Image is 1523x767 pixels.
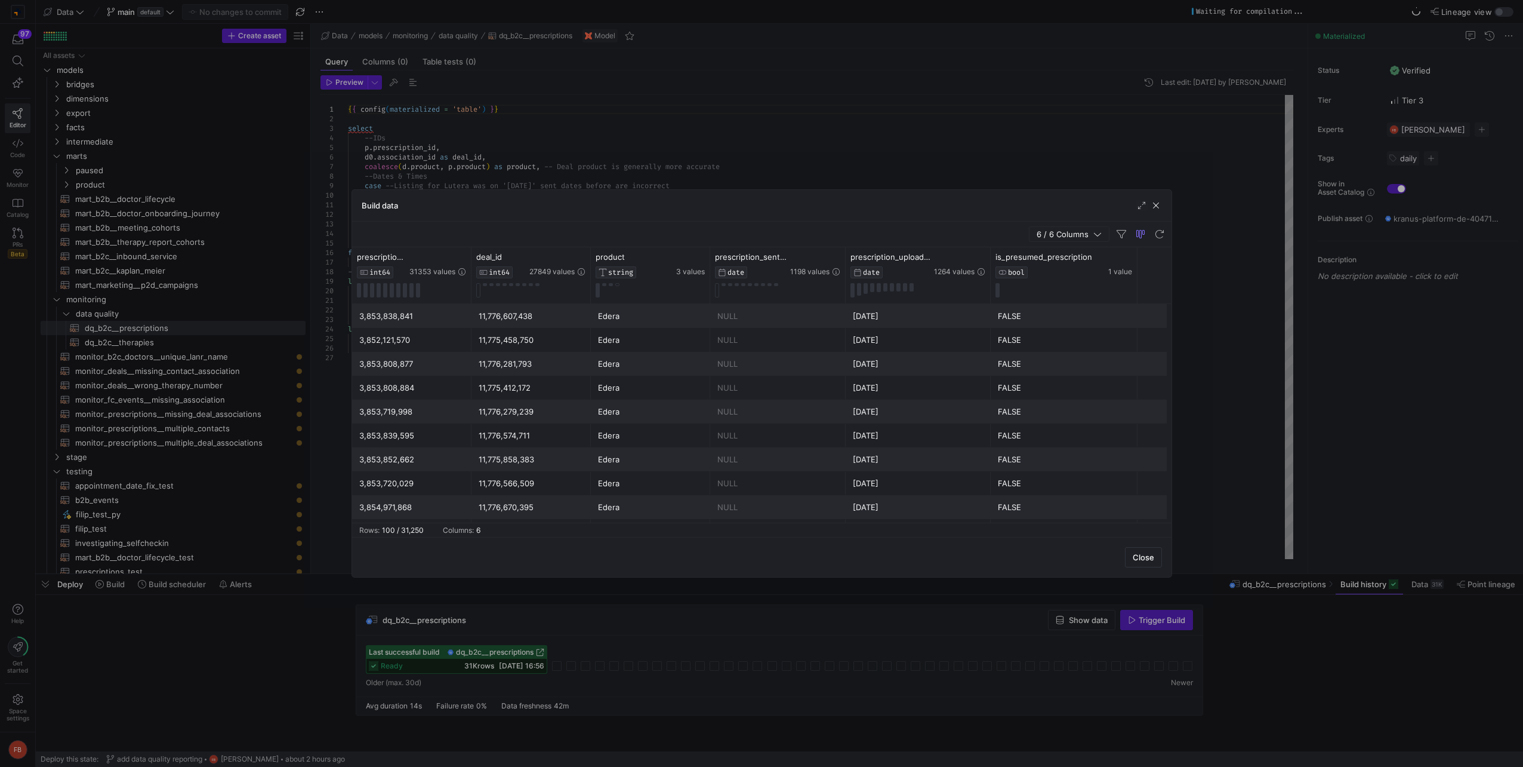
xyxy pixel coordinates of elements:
[598,400,703,424] div: Edera
[676,268,705,276] span: 3 values
[359,448,464,471] div: 3,853,852,662
[598,305,703,328] div: Edera
[853,305,984,328] div: [DATE]
[359,472,464,495] div: 3,853,720,029
[998,329,1130,352] div: FALSE
[598,329,703,352] div: Edera
[934,268,975,276] span: 1264 values
[717,496,838,519] div: NULL
[995,252,1092,262] span: is_presumed_prescription
[998,496,1130,519] div: FALSE
[717,520,838,543] div: NULL
[853,329,984,352] div: [DATE]
[359,496,464,519] div: 3,854,971,868
[479,400,584,424] div: 11,776,279,239
[717,376,838,400] div: NULL
[369,268,390,277] span: INT64
[598,472,703,495] div: Edera
[717,352,838,376] div: NULL
[382,526,424,535] div: 100 / 31,250
[853,352,984,376] div: [DATE]
[359,520,464,543] div: 3,854,957,543
[853,472,984,495] div: [DATE]
[598,424,703,447] div: Edera
[357,252,407,262] span: prescription_id
[598,352,703,376] div: Edera
[717,400,838,424] div: NULL
[998,376,1130,400] div: FALSE
[853,520,984,543] div: [DATE]
[598,520,703,543] div: Edera
[362,201,398,210] h3: Build data
[479,305,584,328] div: 11,776,607,438
[853,448,984,471] div: [DATE]
[998,352,1130,376] div: FALSE
[409,268,455,276] span: 31353 values
[717,472,838,495] div: NULL
[359,526,380,535] div: Rows:
[598,496,703,519] div: Edera
[608,268,633,277] span: STRING
[850,252,932,262] span: prescription_upload_date
[489,268,510,277] span: INT64
[998,472,1130,495] div: FALSE
[717,424,838,447] div: NULL
[479,352,584,376] div: 11,776,281,793
[1037,229,1093,239] span: 6 / 6 Columns
[998,424,1130,447] div: FALSE
[479,448,584,471] div: 11,775,858,383
[853,424,984,447] div: [DATE]
[998,305,1130,328] div: FALSE
[1008,268,1025,277] span: BOOL
[359,400,464,424] div: 3,853,719,998
[717,448,838,471] div: NULL
[1133,553,1154,562] span: Close
[596,252,625,262] span: product
[359,329,464,352] div: 3,852,121,570
[359,376,464,400] div: 3,853,808,884
[853,400,984,424] div: [DATE]
[998,400,1130,424] div: FALSE
[359,305,464,328] div: 3,853,838,841
[479,376,584,400] div: 11,775,412,172
[479,520,584,543] div: 11,776,701,125
[717,329,838,352] div: NULL
[443,526,474,535] div: Columns:
[598,448,703,471] div: Edera
[998,448,1130,471] div: FALSE
[476,526,480,535] div: 6
[717,305,838,328] div: NULL
[479,329,584,352] div: 11,775,458,750
[598,376,703,400] div: Edera
[476,252,502,262] span: deal_id
[529,268,575,276] span: 27849 values
[359,424,464,447] div: 3,853,839,595
[1108,268,1132,276] span: 1 value
[479,472,584,495] div: 11,776,566,509
[479,496,584,519] div: 11,776,670,395
[479,424,584,447] div: 11,776,574,711
[1029,226,1109,242] button: 6 / 6 Columns
[853,376,984,400] div: [DATE]
[790,268,830,276] span: 1198 values
[998,520,1130,543] div: FALSE
[727,268,744,277] span: DATE
[359,352,464,376] div: 3,853,808,877
[863,268,880,277] span: DATE
[853,496,984,519] div: [DATE]
[1125,547,1162,567] button: Close
[715,252,788,262] span: prescription_sent_date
